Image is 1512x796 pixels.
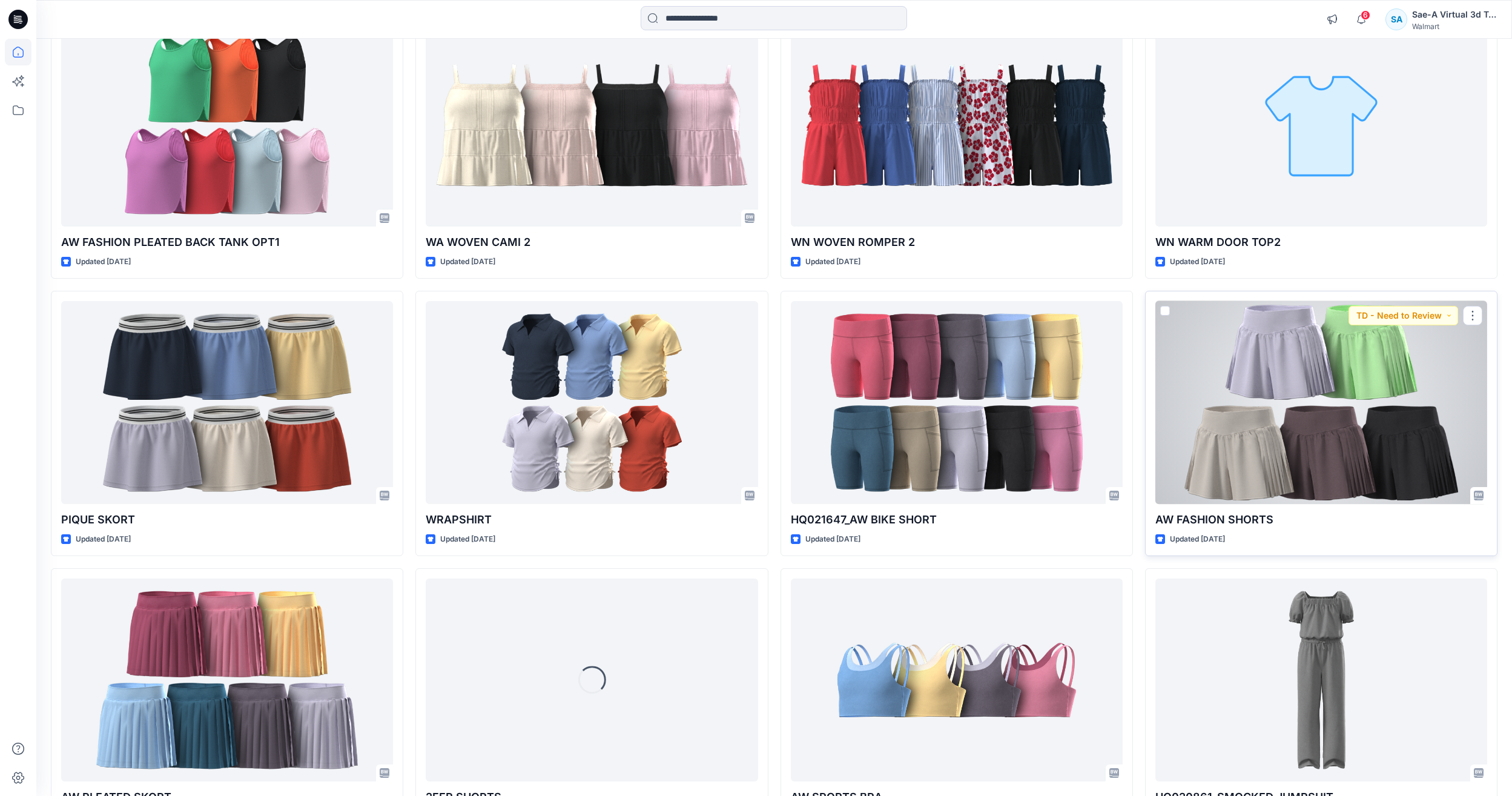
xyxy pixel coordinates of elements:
[426,301,758,504] a: WRAPSHIRT
[805,533,860,546] p: Updated [DATE]
[426,24,758,227] a: WA WOVEN CAMI 2
[426,511,758,528] p: WRAPSHIRT
[426,234,758,251] p: WA WOVEN CAMI 2
[61,234,393,251] p: AW FASHION PLEATED BACK TANK OPT1
[791,234,1123,251] p: WN WOVEN ROMPER 2
[1155,301,1487,504] a: AW FASHION SHORTS
[791,511,1123,528] p: HQ021647_AW BIKE SHORT
[61,301,393,504] a: PIQUE SKORT
[1155,511,1487,528] p: AW FASHION SHORTS
[1155,234,1487,251] p: WN WARM DOOR TOP2
[1170,256,1225,268] p: Updated [DATE]
[1361,10,1370,20] span: 6
[1412,7,1497,22] div: Sae-A Virtual 3d Team
[1155,579,1487,781] a: HQ020861_SMOCKED JUMPSUIT
[1412,22,1497,31] div: Walmart
[791,301,1123,504] a: HQ021647_AW BIKE SHORT
[61,579,393,781] a: AW PLEATED SKORT
[440,256,495,268] p: Updated [DATE]
[1385,8,1407,30] div: SA
[805,256,860,268] p: Updated [DATE]
[61,24,393,227] a: AW FASHION PLEATED BACK TANK OPT1
[61,511,393,528] p: PIQUE SKORT
[76,256,131,268] p: Updated [DATE]
[791,24,1123,227] a: WN WOVEN ROMPER 2
[76,533,131,546] p: Updated [DATE]
[1155,24,1487,227] a: WN WARM DOOR TOP2
[791,579,1123,781] a: AW SPORTS BRA
[440,533,495,546] p: Updated [DATE]
[1170,533,1225,546] p: Updated [DATE]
